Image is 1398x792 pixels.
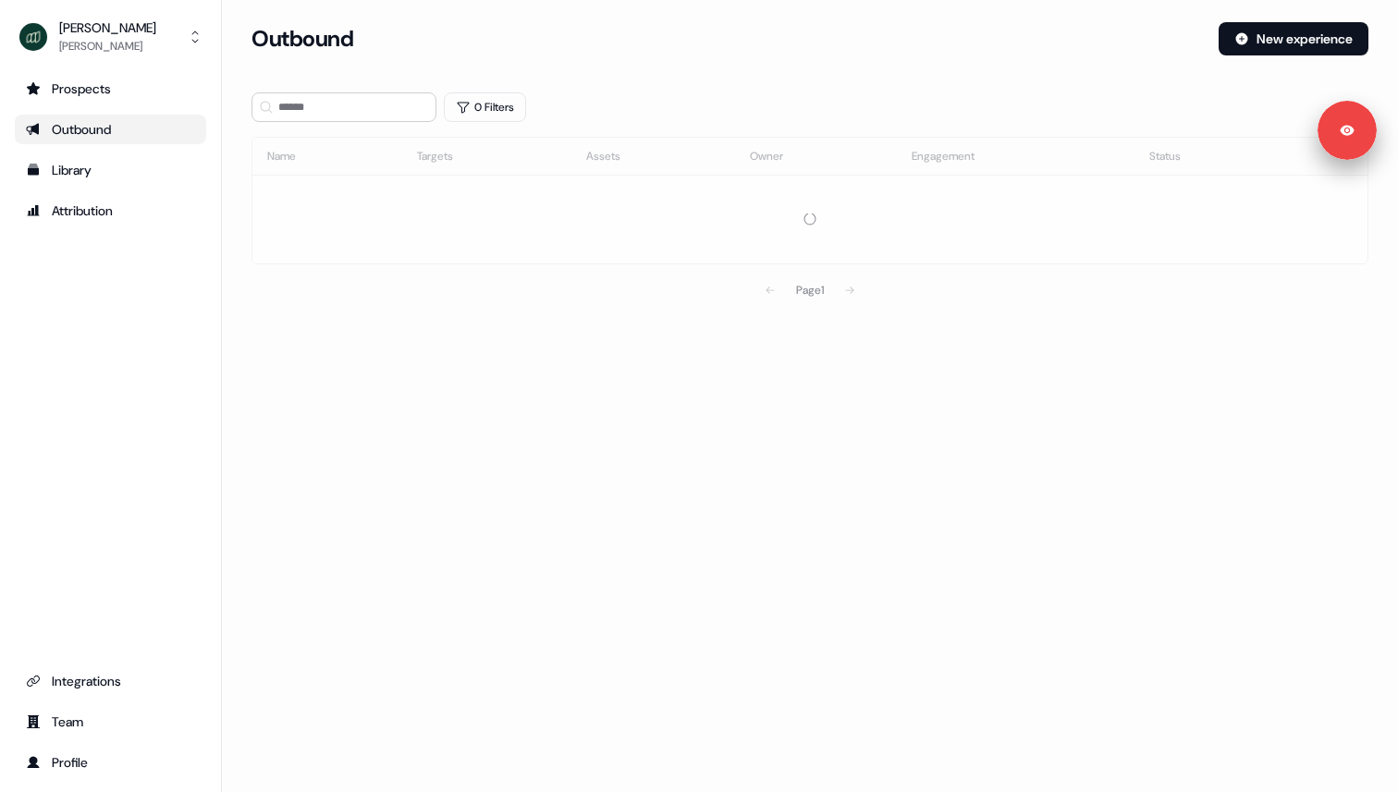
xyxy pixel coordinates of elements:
a: Go to outbound experience [15,115,206,144]
a: Go to templates [15,155,206,185]
button: 0 Filters [444,92,526,122]
h3: Outbound [251,25,353,53]
div: Team [26,713,195,731]
a: Go to profile [15,748,206,777]
div: Prospects [26,79,195,98]
div: [PERSON_NAME] [59,18,156,37]
a: Go to attribution [15,196,206,225]
div: Profile [26,753,195,772]
button: New experience [1219,22,1368,55]
div: [PERSON_NAME] [59,37,156,55]
a: Go to prospects [15,74,206,104]
a: Go to team [15,707,206,737]
div: Library [26,161,195,179]
a: Go to integrations [15,666,206,696]
button: [PERSON_NAME][PERSON_NAME] [15,15,206,59]
div: Attribution [26,201,195,220]
div: Integrations [26,672,195,690]
div: Outbound [26,120,195,139]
